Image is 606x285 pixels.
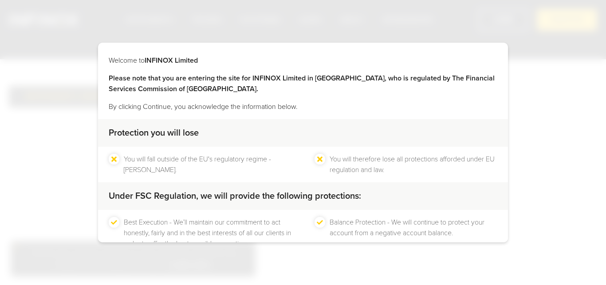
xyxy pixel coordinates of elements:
[109,101,497,112] p: By clicking Continue, you acknowledge the information below.
[330,154,497,175] li: You will therefore lose all protections afforded under EU regulation and law.
[145,56,198,65] strong: INFINOX Limited
[330,217,497,249] li: Balance Protection - We will continue to protect your account from a negative account balance.
[109,128,199,138] strong: Protection you will lose
[124,154,291,175] li: You will fall outside of the EU's regulatory regime - [PERSON_NAME].
[109,55,497,66] p: Welcome to
[124,217,291,249] li: Best Execution - We’ll maintain our commitment to act honestly, fairly and in the best interests ...
[109,191,361,201] strong: Under FSC Regulation, we will provide the following protections:
[109,74,495,93] strong: Please note that you are entering the site for INFINOX Limited in [GEOGRAPHIC_DATA], who is regul...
